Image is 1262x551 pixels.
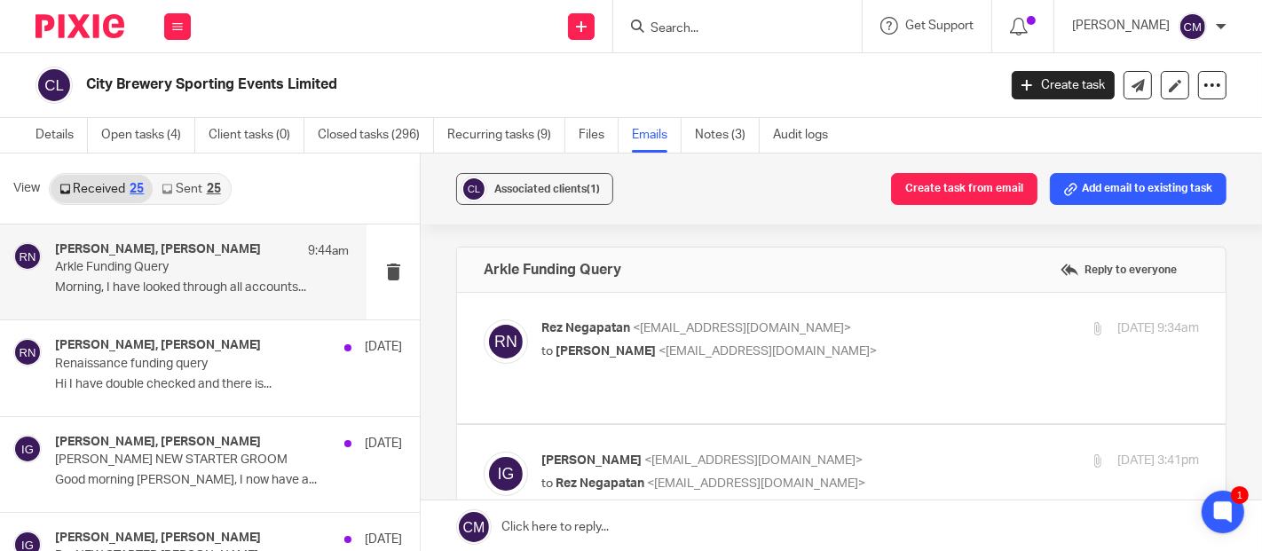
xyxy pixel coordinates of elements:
span: View [13,179,40,198]
a: Notes (3) [695,118,760,153]
span: to [541,477,553,490]
img: svg%3E [484,452,528,496]
h4: Arkle Funding Query [484,261,621,279]
p: Renaissance funding query [55,357,333,372]
p: [DATE] [365,435,402,453]
button: Create task from email [891,173,1037,205]
input: Search [649,21,808,37]
span: (1) [587,184,600,194]
img: svg%3E [484,319,528,364]
label: Reply to everyone [1056,256,1181,283]
p: [DATE] [365,338,402,356]
a: Details [35,118,88,153]
button: Associated clients(1) [456,173,613,205]
h4: [PERSON_NAME], [PERSON_NAME] [55,338,261,353]
span: <[EMAIL_ADDRESS][DOMAIN_NAME]> [644,454,863,467]
img: svg%3E [461,176,487,202]
a: [EMAIL_ADDRESS][DOMAIN_NAME] [35,277,243,291]
img: svg%3E [13,435,42,463]
span: Associated clients [494,184,600,194]
span: [PERSON_NAME] [556,345,656,358]
p: [DATE] 9:34am [1117,319,1199,338]
h4: [PERSON_NAME], [PERSON_NAME] [55,531,261,546]
button: Add email to existing task [1050,173,1227,205]
span: Get Support [905,20,974,32]
img: svg%3E [1179,12,1207,41]
h2: City Brewery Sporting Events Limited [86,75,805,94]
span: <[EMAIL_ADDRESS][DOMAIN_NAME]> [633,322,851,335]
span: Rez Negapatan [556,477,644,490]
div: 25 [130,183,144,195]
img: Pixie [35,14,124,38]
img: svg%3E [13,242,42,271]
span: Rez Negapatan [541,322,630,335]
p: Good morning [PERSON_NAME], I now have a... [55,473,402,488]
a: Client tasks (0) [209,118,304,153]
p: [DATE] [365,531,402,548]
img: svg%3E [35,67,73,104]
a: Received25 [51,175,153,203]
a: Open tasks (4) [101,118,195,153]
div: 25 [207,183,221,195]
div: 1 [1231,486,1249,504]
span: <[EMAIL_ADDRESS][DOMAIN_NAME]> [659,345,877,358]
a: Audit logs [773,118,841,153]
p: [DATE] 3:41pm [1117,452,1199,470]
p: [PERSON_NAME] NEW STARTER GROOM [55,453,333,468]
span: to [541,345,553,358]
p: Arkle Funding Query [55,260,290,275]
p: [PERSON_NAME] [1072,17,1170,35]
h4: [PERSON_NAME], [PERSON_NAME] [55,435,261,450]
a: Closed tasks (296) [318,118,434,153]
a: Files [579,118,619,153]
p: 9:44am [308,242,349,260]
span: [PERSON_NAME] [541,454,642,467]
a: Sent25 [153,175,229,203]
span: <[EMAIL_ADDRESS][DOMAIN_NAME]> [647,477,865,490]
a: Emails [632,118,682,153]
p: Hi I have double checked and there is... [55,377,402,392]
h4: [PERSON_NAME], [PERSON_NAME] [55,242,261,257]
a: Create task [1012,71,1115,99]
img: svg%3E [13,338,42,366]
p: Morning, I have looked through all accounts... [55,280,349,295]
a: Recurring tasks (9) [447,118,565,153]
